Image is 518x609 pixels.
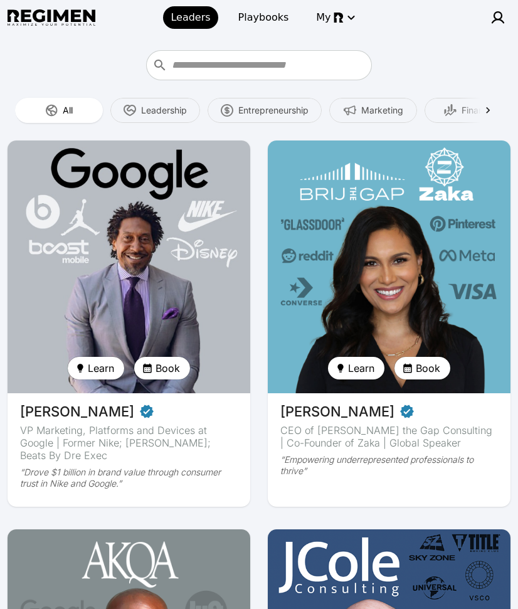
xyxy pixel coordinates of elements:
button: My [309,6,361,29]
button: All [15,98,103,123]
img: Entrepreneurship [221,104,233,117]
span: My [316,10,330,25]
span: Marketing [361,104,403,117]
span: Verified partner - Daryl Butler [139,403,154,419]
a: Playbooks [231,6,297,29]
button: Leadership [110,98,200,123]
div: CEO of [PERSON_NAME] the Gap Consulting | Co-Founder of Zaka | Global Speaker [280,424,498,449]
span: Leaders [171,10,210,25]
span: Learn [348,361,374,376]
span: Playbooks [238,10,289,25]
button: Book [134,357,190,379]
span: Book [156,361,180,376]
img: Regimen logo [8,9,95,26]
span: Leadership [141,104,187,117]
img: Marketing [344,104,356,117]
div: VP Marketing, Platforms and Devices at Google | Former Nike; [PERSON_NAME]; Beats By Dre Exec [20,424,238,462]
img: Finance [444,104,457,117]
img: All [45,104,58,117]
span: All [63,104,73,117]
div: “Drove $1 billion in brand value through consumer trust in Nike and Google.” [20,467,238,489]
a: Leaders [163,6,218,29]
img: avatar of Daryl Butler [8,140,250,393]
span: Verified partner - Devika Brij [399,403,415,419]
button: Marketing [329,98,417,123]
img: Leadership [124,104,136,117]
span: [PERSON_NAME] [280,405,394,418]
button: Entrepreneurship [208,98,322,123]
span: Learn [88,361,114,376]
button: Finance [425,98,512,123]
button: Learn [328,357,384,379]
button: Learn [68,357,124,379]
img: avatar of Devika Brij [268,140,510,393]
img: user icon [490,10,505,25]
span: [PERSON_NAME] [20,405,134,418]
span: Book [416,361,440,376]
div: “Empowering underrepresented professionals to thrive” [280,454,498,477]
button: Book [394,357,450,379]
span: Entrepreneurship [238,104,309,117]
div: Who do you want to learn from? [146,50,372,80]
